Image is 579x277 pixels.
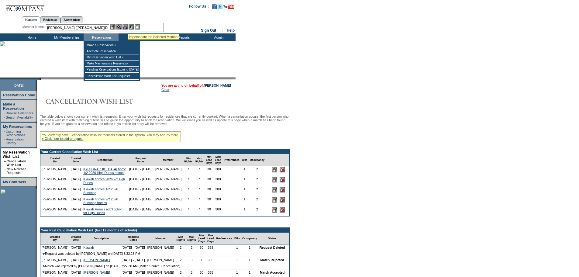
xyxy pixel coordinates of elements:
a: New Release Requests [6,167,26,175]
span: [DATE] [13,84,24,87]
input: Delete this Request [280,197,285,203]
td: 30 [205,176,214,186]
nobr: [DATE] - [DATE] [129,167,153,171]
a: Residences [40,16,60,23]
td: 380 [214,176,223,186]
td: Request was deleted by [PERSON_NAME] on [DATE] 3:33:28 PM [40,251,289,257]
td: [PERSON_NAME] [40,186,70,196]
a: [PERSON_NAME] [83,271,110,274]
td: 1 [233,257,241,263]
a: My Contracts [3,180,26,184]
td: Reports [166,33,201,41]
a: Kiawah Homes add'l option for High Dunes [83,207,122,215]
td: [DATE] [70,196,82,206]
td: Reservations [84,33,119,41]
td: 1 [241,257,258,263]
td: [DATE] [70,186,82,196]
td: [DATE] [70,257,82,263]
td: Admin [201,33,236,41]
td: Preferences [215,233,233,244]
td: Created By [40,154,70,166]
td: [DATE] [70,244,82,251]
td: Status [258,233,286,244]
td: Match was rejected by [PERSON_NAME] on [DATE] 7:22:30 AM (Match Source: Cancellation) [40,263,289,269]
td: 7 [194,206,205,216]
a: Browse Calendars [6,111,33,115]
td: 2 [175,269,186,275]
td: Created Date [70,233,82,244]
span: :: [220,28,223,33]
td: [PERSON_NAME] [154,196,183,206]
td: [PERSON_NAME] [154,206,183,216]
td: · [4,137,5,145]
img: b_calculator.gif [135,24,140,29]
td: Your Current Cancellation Wish List [40,149,289,154]
td: [PERSON_NAME] [154,176,183,186]
nobr: Match Accepted [260,271,284,274]
td: 7 [183,166,194,176]
td: 30 [197,269,206,275]
input: Edit this Request [272,167,277,172]
img: Follow us on Twitter [218,4,222,9]
td: 30 [205,166,214,176]
td: Vacation Collection [119,33,166,41]
td: [PERSON_NAME] [154,186,183,196]
td: 7 [194,176,205,186]
td: 1 [233,269,241,275]
img: b_edit.gif [110,24,115,29]
td: 1 [241,166,249,176]
td: Make Maintenance Reservation [85,61,139,67]
nobr: [DATE] - [DATE] [122,271,145,274]
td: 380 [214,206,223,216]
td: 1 [241,186,249,196]
td: Description [82,154,128,166]
td: My Reservation Wish List » [85,54,139,61]
td: [PERSON_NAME] [146,257,175,263]
a: My Reservations [3,125,32,129]
td: Max Nights [194,154,205,166]
td: Member [146,233,175,244]
td: Max Lead Days [214,154,223,166]
td: 2 [249,166,266,176]
td: 365 [206,269,215,275]
div: Impersonate the Selected Member [129,35,178,39]
img: Become our fan on Facebook [212,4,217,9]
td: 3 [186,257,197,263]
a: Cancellation Wish List [6,159,26,167]
td: Created Date [70,154,82,166]
td: [PERSON_NAME] [154,166,183,176]
nobr: [DATE] - [DATE] [122,258,145,262]
td: Member [154,154,183,166]
a: Kiawah homes 1/2 2026 Surfsong [83,187,118,195]
input: Edit this Request [272,207,277,213]
nobr: [DATE] - [DATE] [129,177,153,181]
input: Edit this Request [272,187,277,192]
td: 7 [194,186,205,196]
td: 7 [183,176,194,186]
td: 1 [241,196,249,206]
td: · [4,111,5,115]
img: arrow.gif [42,265,45,267]
td: 1 [241,176,249,186]
td: Make a Reservation » [85,42,139,48]
a: Kiawah homes 2/2 2026 Surfsong homes [83,197,118,205]
a: Kiawah homes 2026 2/2 Hgh Dunes [83,177,125,185]
td: Min Nights [175,233,186,244]
td: Min Nights [183,154,194,166]
td: 7 [194,196,205,206]
a: Upcoming Reservations [6,130,25,137]
td: 380 [214,166,223,176]
a: Search Availability [6,116,33,119]
nobr: Request Deleted [260,246,285,249]
a: My Reservation Wish List [3,150,30,159]
td: 2 [249,186,266,196]
td: 7 [194,166,205,176]
a: Reservations [60,16,83,23]
td: 2 [249,196,266,206]
input: Delete this Request [280,167,285,172]
td: 2 [249,176,266,186]
input: Delete this Request [280,187,285,192]
td: 30 [197,257,206,263]
td: [PERSON_NAME] [40,176,70,186]
td: 30 [197,244,206,251]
